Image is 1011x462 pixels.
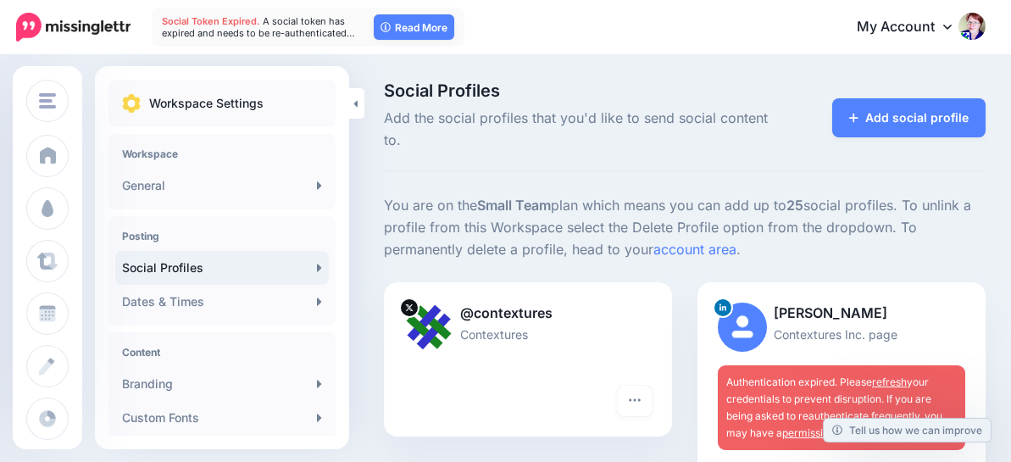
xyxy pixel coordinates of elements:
[122,94,141,113] img: settings.png
[162,15,355,39] span: A social token has expired and needs to be re-authenticated…
[115,367,329,401] a: Branding
[122,346,322,359] h4: Content
[404,303,652,325] p: @contextures
[404,325,652,344] p: Contextures
[115,285,329,319] a: Dates & Times
[384,108,776,152] span: Add the social profiles that you'd like to send social content to.
[374,14,454,40] a: Read More
[840,7,986,48] a: My Account
[872,376,907,388] a: refresh
[824,419,991,442] a: Tell us how we can improve
[718,303,965,325] p: [PERSON_NAME]
[39,93,56,109] img: menu.png
[782,426,867,439] a: permissions issue
[718,325,965,344] p: Contextures Inc. page
[16,13,131,42] img: Missinglettr
[162,15,260,27] span: Social Token Expired.
[477,197,551,214] b: Small Team
[384,82,776,99] span: Social Profiles
[115,401,329,435] a: Custom Fonts
[115,169,329,203] a: General
[149,93,264,114] p: Workspace Settings
[384,195,986,261] p: You are on the plan which means you can add up to social profiles. To unlink a profile from this ...
[653,241,736,258] a: account area
[718,303,767,352] img: user_default_image.png
[122,148,322,160] h4: Workspace
[786,197,803,214] b: 25
[404,303,453,352] img: RYL8IXvz-3728.jpg
[832,98,986,137] a: Add social profile
[122,230,322,242] h4: Posting
[115,251,329,285] a: Social Profiles
[726,376,942,439] span: Authentication expired. Please your credentials to prevent disruption. If you are being asked to ...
